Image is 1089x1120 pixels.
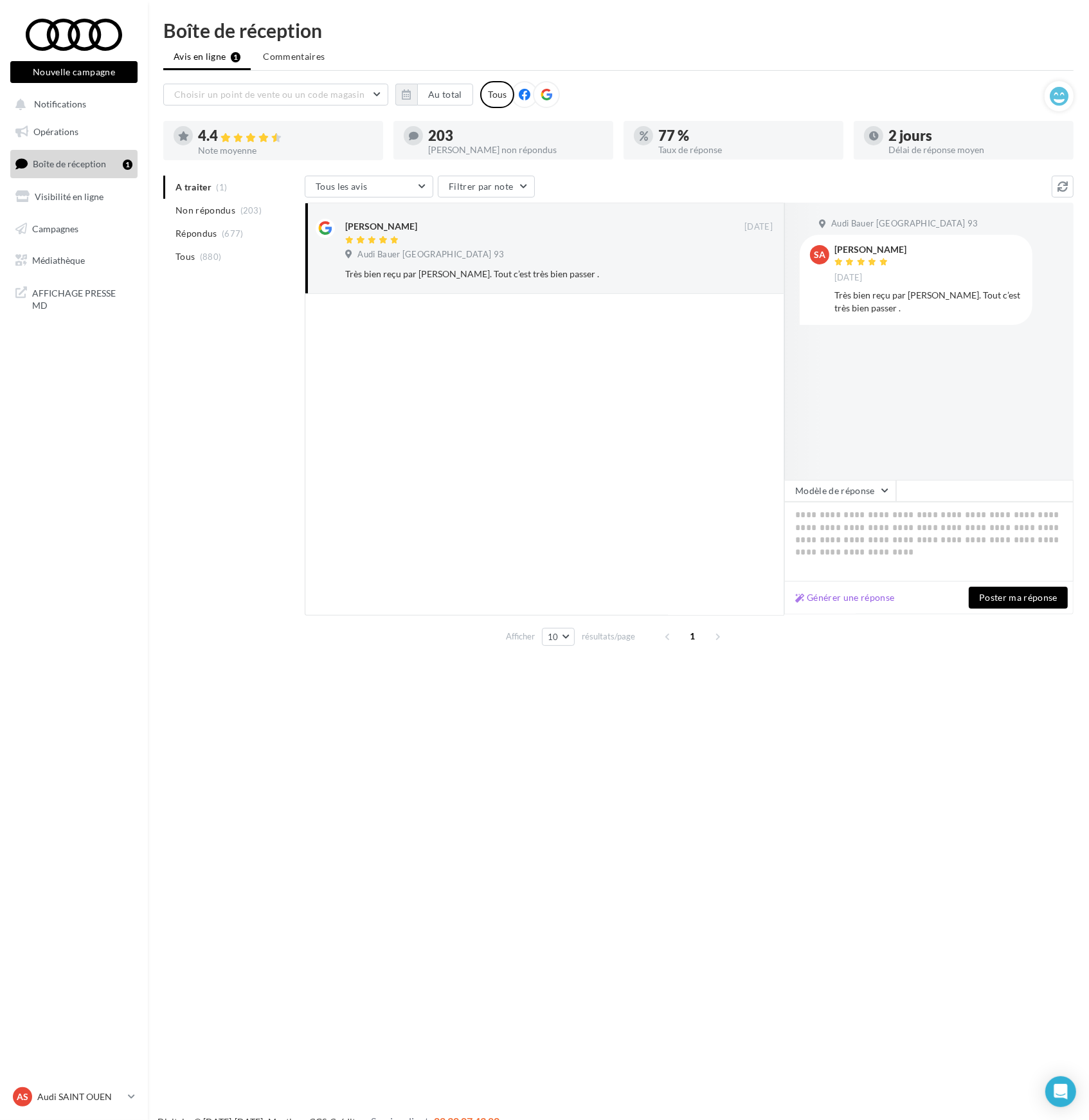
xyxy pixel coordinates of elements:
[582,630,635,643] span: résultats/page
[8,183,140,210] a: Visibilité en ligne
[969,587,1068,609] button: Poster ma réponse
[395,84,473,106] button: Au total
[198,146,373,155] div: Note moyenne
[831,218,978,230] span: Audi Bauer [GEOGRAPHIC_DATA] 93
[10,1085,138,1109] a: AS Audi SAINT OUEN
[790,590,900,605] button: Générer une réponse
[8,150,140,178] a: Boîte de réception1
[542,628,575,646] button: 10
[240,205,262,216] span: (203)
[222,228,244,239] span: (677)
[345,220,417,233] div: [PERSON_NAME]
[163,84,388,106] button: Choisir un point de vente ou un code magasin
[438,176,535,197] button: Filtrer par note
[33,126,78,137] span: Opérations
[35,191,104,202] span: Visibilité en ligne
[32,223,78,234] span: Campagnes
[123,160,132,170] div: 1
[428,129,603,143] div: 203
[834,245,906,254] div: [PERSON_NAME]
[37,1090,123,1103] p: Audi SAINT OUEN
[34,99,86,110] span: Notifications
[316,181,368,192] span: Tous les avis
[417,84,473,106] button: Au total
[8,279,140,317] a: AFFICHAGE PRESSE MD
[198,129,373,143] div: 4.4
[17,1090,28,1103] span: AS
[345,268,689,280] div: Très bien reçu par [PERSON_NAME]. Tout c’est très bien passer .
[658,145,833,154] div: Taux de réponse
[32,255,85,266] span: Médiathèque
[32,284,132,312] span: AFFICHAGE PRESSE MD
[834,272,863,284] span: [DATE]
[174,89,364,100] span: Choisir un point de vente ou un code magasin
[8,118,140,145] a: Opérations
[814,248,825,261] span: SA
[888,145,1063,154] div: Délai de réponse moyen
[428,145,603,154] div: [PERSON_NAME] non répondus
[175,227,217,240] span: Répondus
[163,21,1074,40] div: Boîte de réception
[8,247,140,274] a: Médiathèque
[357,249,504,261] span: Audi Bauer [GEOGRAPHIC_DATA] 93
[784,480,896,502] button: Modèle de réponse
[548,632,559,642] span: 10
[480,81,514,108] div: Tous
[1045,1076,1076,1107] div: Open Intercom Messenger
[658,129,833,143] div: 77 %
[834,289,1022,315] div: Très bien reçu par [PERSON_NAME]. Tout c’est très bien passer .
[33,158,106,169] span: Boîte de réception
[683,626,703,647] span: 1
[305,176,433,197] button: Tous les avis
[200,252,222,262] span: (880)
[263,50,325,63] span: Commentaires
[8,216,140,243] a: Campagnes
[10,61,138,83] button: Nouvelle campagne
[175,250,195,263] span: Tous
[744,221,773,233] span: [DATE]
[175,204,235,217] span: Non répondus
[506,630,535,643] span: Afficher
[888,129,1063,143] div: 2 jours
